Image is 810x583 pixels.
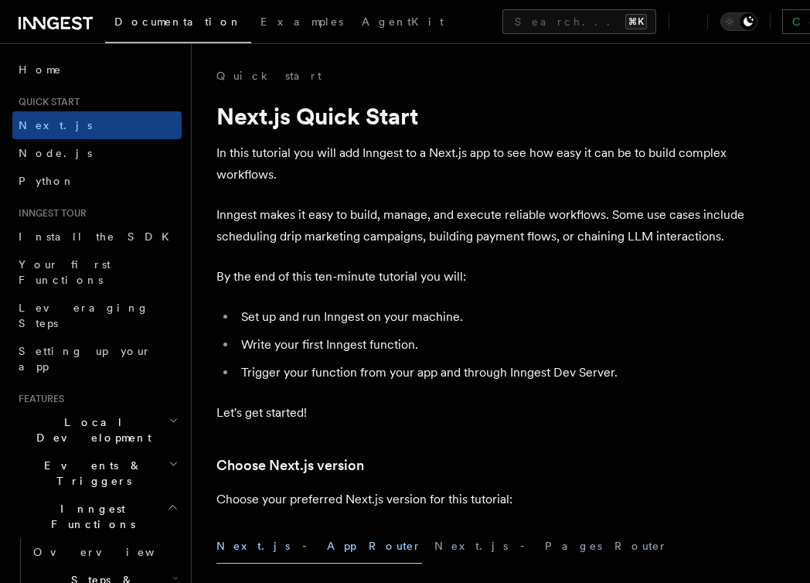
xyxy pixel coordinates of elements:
[12,167,182,195] a: Python
[12,337,182,380] a: Setting up your app
[33,546,192,558] span: Overview
[216,102,785,130] h1: Next.js Quick Start
[19,62,62,77] span: Home
[237,306,785,328] li: Set up and run Inngest on your machine.
[19,258,111,286] span: Your first Functions
[362,15,444,28] span: AgentKit
[12,139,182,167] a: Node.js
[19,302,149,329] span: Leveraging Steps
[12,414,168,445] span: Local Development
[19,230,179,243] span: Install the SDK
[12,111,182,139] a: Next.js
[105,5,251,43] a: Documentation
[251,5,352,42] a: Examples
[27,538,182,566] a: Overview
[12,56,182,84] a: Home
[12,96,80,108] span: Quick start
[216,455,364,476] a: Choose Next.js version
[12,458,168,489] span: Events & Triggers
[19,175,75,187] span: Python
[216,529,422,564] button: Next.js - App Router
[625,14,647,29] kbd: ⌘K
[216,266,785,288] p: By the end of this ten-minute tutorial you will:
[216,489,785,510] p: Choose your preferred Next.js version for this tutorial:
[12,207,87,220] span: Inngest tour
[12,393,64,405] span: Features
[260,15,343,28] span: Examples
[216,204,785,247] p: Inngest makes it easy to build, manage, and execute reliable workflows. Some use cases include sc...
[12,501,167,532] span: Inngest Functions
[19,147,92,159] span: Node.js
[237,334,785,356] li: Write your first Inngest function.
[19,345,151,373] span: Setting up your app
[12,294,182,337] a: Leveraging Steps
[19,119,92,131] span: Next.js
[434,529,668,564] button: Next.js - Pages Router
[12,408,182,452] button: Local Development
[237,362,785,384] li: Trigger your function from your app and through Inngest Dev Server.
[216,68,322,84] a: Quick start
[12,452,182,495] button: Events & Triggers
[114,15,242,28] span: Documentation
[502,9,656,34] button: Search...⌘K
[352,5,453,42] a: AgentKit
[216,142,785,186] p: In this tutorial you will add Inngest to a Next.js app to see how easy it can be to build complex...
[12,251,182,294] a: Your first Functions
[12,223,182,251] a: Install the SDK
[216,402,785,424] p: Let's get started!
[720,12,757,31] button: Toggle dark mode
[12,495,182,538] button: Inngest Functions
